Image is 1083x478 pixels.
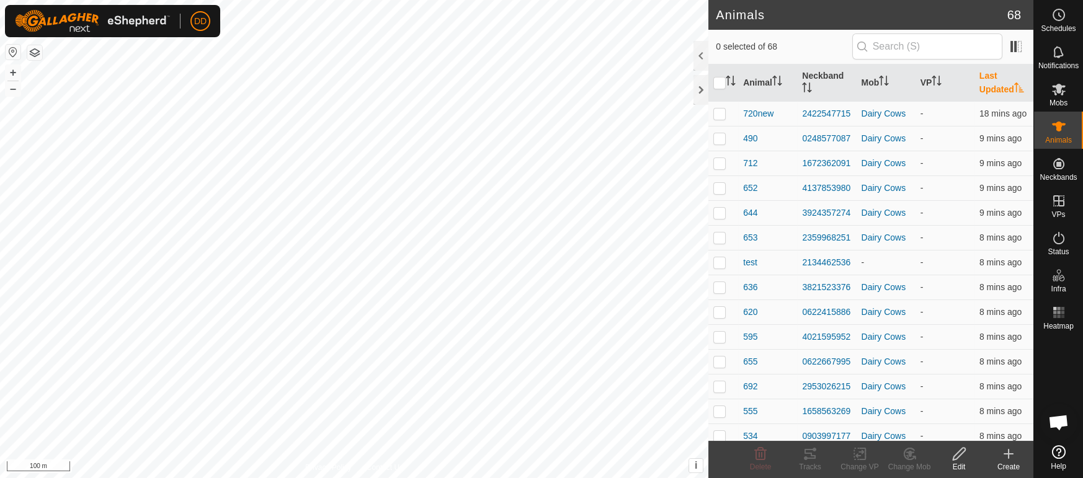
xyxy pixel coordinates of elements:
button: + [6,65,20,80]
span: 13 Oct 2025, 5:41 pm [979,257,1022,267]
app-display-virtual-paddock-transition: - [920,307,924,317]
th: Neckband [797,64,856,102]
div: Dairy Cows [862,182,911,195]
span: 490 [743,132,757,145]
span: Neckbands [1040,174,1077,181]
app-display-virtual-paddock-transition: - [920,431,924,441]
h2: Animals [716,7,1007,22]
span: 0 selected of 68 [716,40,852,53]
span: 13 Oct 2025, 5:41 pm [979,431,1022,441]
span: 712 [743,157,757,170]
div: Tracks [785,461,835,472]
th: VP [916,64,974,102]
div: Dairy Cows [862,355,911,368]
span: 555 [743,405,757,418]
div: 0248577087 [802,132,851,145]
span: 13 Oct 2025, 5:40 pm [979,183,1022,193]
span: Mobs [1050,99,1067,107]
span: 636 [743,281,757,294]
div: 4137853980 [802,182,851,195]
span: 13 Oct 2025, 5:41 pm [979,282,1022,292]
div: Dairy Cows [862,132,911,145]
div: Edit [934,461,984,472]
span: 595 [743,330,757,343]
span: Status [1048,248,1069,255]
div: - [862,256,911,269]
span: 68 [1007,6,1021,24]
div: 1672362091 [802,157,851,170]
span: 13 Oct 2025, 5:40 pm [979,158,1022,168]
span: Delete [750,463,772,471]
p-sorticon: Activate to sort [726,77,736,87]
div: Dairy Cows [862,430,911,443]
span: 644 [743,206,757,219]
span: 13 Oct 2025, 5:41 pm [979,307,1022,317]
app-display-virtual-paddock-transition: - [920,133,924,143]
div: 3924357274 [802,206,851,219]
span: 13 Oct 2025, 5:41 pm [979,356,1022,366]
span: 13 Oct 2025, 5:41 pm [979,381,1022,391]
div: 2953026215 [802,380,851,393]
span: 692 [743,380,757,393]
app-display-virtual-paddock-transition: - [920,332,924,342]
span: VPs [1051,211,1065,218]
div: 3821523376 [802,281,851,294]
span: Animals [1045,136,1072,144]
app-display-virtual-paddock-transition: - [920,208,924,218]
button: Reset Map [6,45,20,60]
th: Animal [738,64,797,102]
app-display-virtual-paddock-transition: - [920,282,924,292]
span: 13 Oct 2025, 5:40 pm [979,133,1022,143]
div: Dairy Cows [862,107,911,120]
span: 620 [743,306,757,319]
th: Last Updated [974,64,1033,102]
div: Dairy Cows [862,405,911,418]
span: 653 [743,231,757,244]
span: 13 Oct 2025, 5:41 pm [979,332,1022,342]
div: 0622415886 [802,306,851,319]
p-sorticon: Activate to sort [932,77,942,87]
span: 13 Oct 2025, 5:31 pm [979,108,1027,118]
div: Dairy Cows [862,206,911,219]
div: Dairy Cows [862,330,911,343]
input: Search (S) [852,33,1002,60]
span: 534 [743,430,757,443]
div: 0622667995 [802,355,851,368]
span: DD [194,15,207,28]
a: Privacy Policy [305,462,352,473]
div: Open chat [1040,404,1077,441]
p-sorticon: Activate to sort [1014,84,1024,94]
div: 2134462536 [802,256,851,269]
span: 652 [743,182,757,195]
div: Dairy Cows [862,380,911,393]
div: 0903997177 [802,430,851,443]
span: Help [1051,463,1066,470]
app-display-virtual-paddock-transition: - [920,158,924,168]
app-display-virtual-paddock-transition: - [920,257,924,267]
app-display-virtual-paddock-transition: - [920,356,924,366]
span: 655 [743,355,757,368]
span: 13 Oct 2025, 5:41 pm [979,208,1022,218]
app-display-virtual-paddock-transition: - [920,381,924,391]
button: i [689,459,703,472]
div: 2422547715 [802,107,851,120]
button: – [6,81,20,96]
span: Notifications [1038,62,1079,69]
span: Heatmap [1043,322,1074,330]
img: Gallagher Logo [15,10,170,32]
span: test [743,256,757,269]
div: Dairy Cows [862,231,911,244]
div: 1658563269 [802,405,851,418]
span: 13 Oct 2025, 5:41 pm [979,406,1022,416]
p-sorticon: Activate to sort [879,77,889,87]
div: Dairy Cows [862,306,911,319]
span: i [695,460,697,471]
div: 2359968251 [802,231,851,244]
div: Dairy Cows [862,281,911,294]
span: Schedules [1041,25,1076,32]
app-display-virtual-paddock-transition: - [920,183,924,193]
app-display-virtual-paddock-transition: - [920,232,924,242]
button: Map Layers [27,45,42,60]
app-display-virtual-paddock-transition: - [920,108,924,118]
div: Dairy Cows [862,157,911,170]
